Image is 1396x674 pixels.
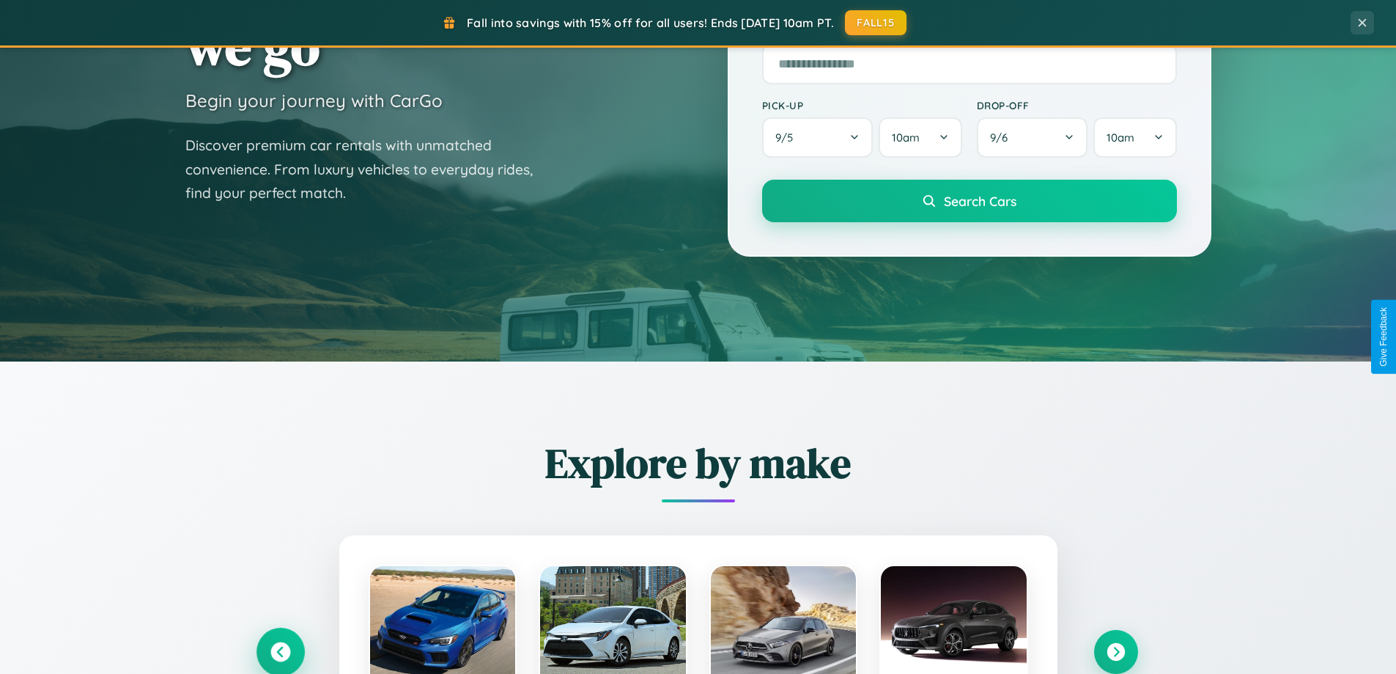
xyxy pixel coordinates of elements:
[977,117,1088,158] button: 9/6
[1107,131,1134,144] span: 10am
[259,435,1138,491] h2: Explore by make
[944,193,1016,209] span: Search Cars
[762,117,874,158] button: 9/5
[879,117,961,158] button: 10am
[762,180,1177,222] button: Search Cars
[467,15,834,30] span: Fall into savings with 15% off for all users! Ends [DATE] 10am PT.
[775,131,800,144] span: 9 / 5
[1378,307,1389,367] div: Give Feedback
[892,131,920,144] span: 10am
[185,133,552,205] p: Discover premium car rentals with unmatched convenience. From luxury vehicles to everyday rides, ...
[185,89,443,111] h3: Begin your journey with CarGo
[1093,117,1176,158] button: 10am
[845,10,906,35] button: FALL15
[762,99,962,111] label: Pick-up
[977,99,1177,111] label: Drop-off
[990,131,1015,144] span: 9 / 6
